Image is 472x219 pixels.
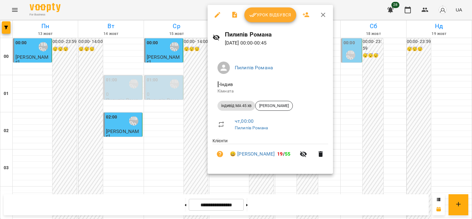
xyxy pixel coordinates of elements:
h6: Пилипів Романа [225,30,328,39]
span: 55 [285,151,290,157]
span: індивід МА 45 хв [217,103,255,109]
span: [PERSON_NAME] [255,103,293,109]
span: 19 [277,151,283,157]
span: Урок відбувся [249,11,291,19]
button: Візит ще не сплачено. Додати оплату? [213,147,227,161]
span: - Індив [217,81,234,87]
button: Урок відбувся [244,7,296,22]
b: / [277,151,290,157]
a: 😀 [PERSON_NAME] [230,150,275,158]
a: Пилипів Романа [235,65,273,71]
div: [PERSON_NAME] [255,101,293,111]
a: чт , 00:00 [235,118,254,124]
p: [DATE] 00:00 - 00:45 [225,39,328,47]
p: Кімната [217,88,323,94]
a: Пилипів Романа [235,125,268,130]
ul: Клієнти [213,138,328,166]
